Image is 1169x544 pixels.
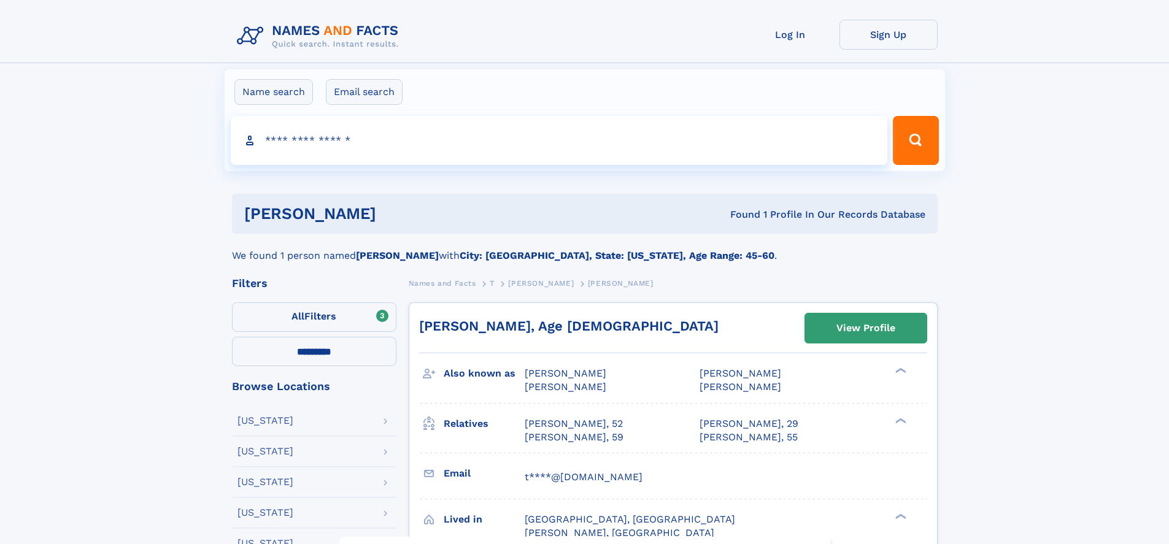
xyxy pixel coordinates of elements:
[237,446,293,456] div: [US_STATE]
[232,302,396,332] label: Filters
[444,463,525,484] h3: Email
[232,20,409,53] img: Logo Names and Facts
[291,310,304,322] span: All
[409,275,476,291] a: Names and Facts
[553,208,925,221] div: Found 1 Profile In Our Records Database
[232,234,938,263] div: We found 1 person named with .
[356,250,439,261] b: [PERSON_NAME]
[508,279,574,288] span: [PERSON_NAME]
[508,275,574,291] a: [PERSON_NAME]
[490,279,495,288] span: T
[444,363,525,384] h3: Also known as
[892,512,907,520] div: ❯
[836,314,895,342] div: View Profile
[892,367,907,375] div: ❯
[444,509,525,530] h3: Lived in
[805,313,927,343] a: View Profile
[525,431,623,444] a: [PERSON_NAME], 59
[234,79,313,105] label: Name search
[588,279,654,288] span: [PERSON_NAME]
[444,413,525,434] h3: Relatives
[232,278,396,289] div: Filters
[700,367,781,379] span: [PERSON_NAME]
[700,381,781,393] span: [PERSON_NAME]
[893,116,938,165] button: Search Button
[525,527,714,538] span: [PERSON_NAME], [GEOGRAPHIC_DATA]
[326,79,403,105] label: Email search
[839,20,938,50] a: Sign Up
[892,416,907,424] div: ❯
[700,431,798,444] a: [PERSON_NAME], 55
[525,367,606,379] span: [PERSON_NAME]
[237,416,293,426] div: [US_STATE]
[700,417,798,431] a: [PERSON_NAME], 29
[232,381,396,392] div: Browse Locations
[237,477,293,487] div: [US_STATE]
[490,275,495,291] a: T
[244,206,554,221] h1: [PERSON_NAME]
[525,381,606,393] span: [PERSON_NAME]
[741,20,839,50] a: Log In
[231,116,888,165] input: search input
[460,250,774,261] b: City: [GEOGRAPHIC_DATA], State: [US_STATE], Age Range: 45-60
[237,508,293,518] div: [US_STATE]
[525,513,735,525] span: [GEOGRAPHIC_DATA], [GEOGRAPHIC_DATA]
[419,318,719,334] a: [PERSON_NAME], Age [DEMOGRAPHIC_DATA]
[525,417,623,431] a: [PERSON_NAME], 52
